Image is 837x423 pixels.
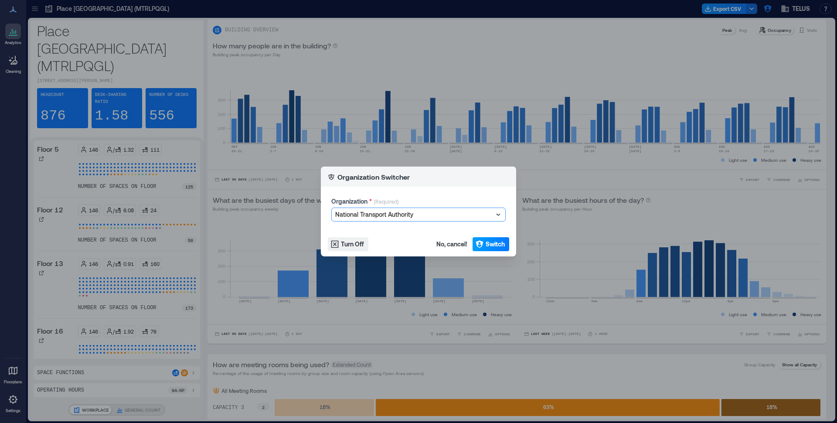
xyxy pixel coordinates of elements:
span: Switch [486,240,505,249]
button: Turn Off [328,237,368,251]
label: Organization [331,197,372,206]
p: (Required) [374,198,399,208]
span: Turn Off [341,240,364,249]
span: No, cancel! [436,240,467,249]
button: Switch [473,237,509,251]
p: Organization Switcher [337,172,410,182]
button: No, cancel! [434,237,470,251]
